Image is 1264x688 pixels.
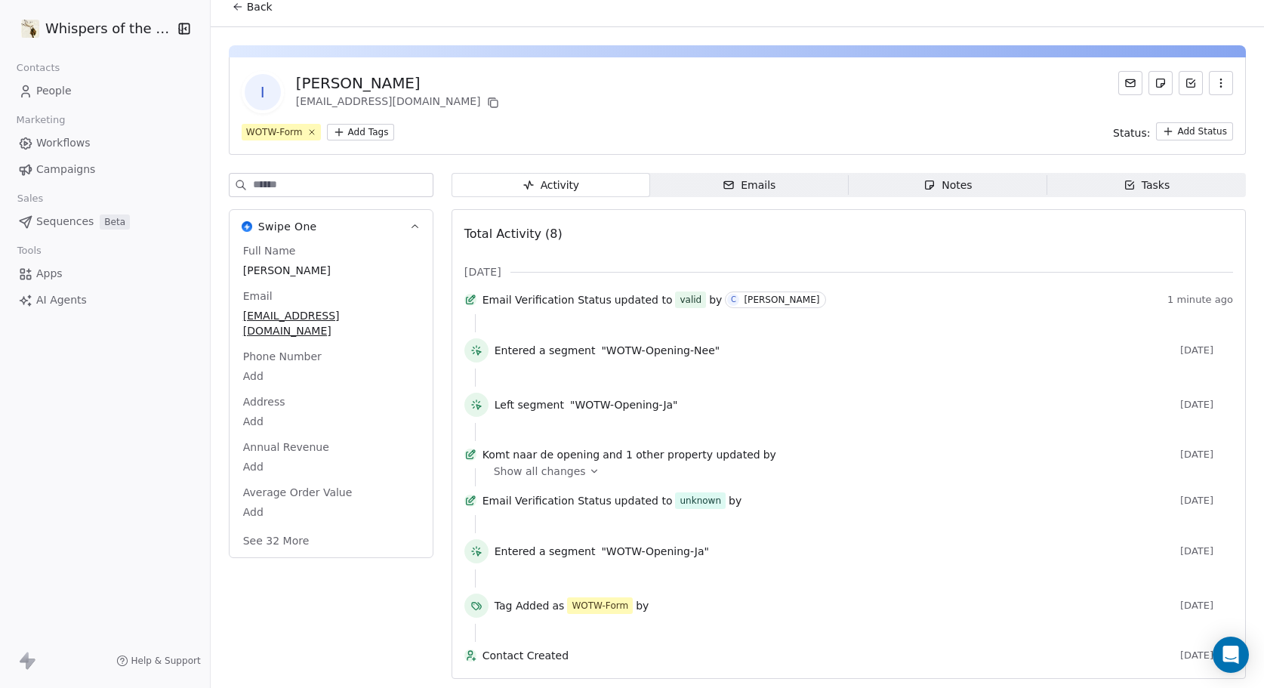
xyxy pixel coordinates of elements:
[494,464,1222,479] a: Show all changes
[763,447,776,462] span: by
[464,264,501,279] span: [DATE]
[729,493,741,508] span: by
[11,239,48,262] span: Tools
[246,125,303,139] div: WOTW-Form
[495,343,596,358] span: Entered a segment
[723,177,775,193] div: Emails
[482,447,600,462] span: Komt naar de opening
[12,288,198,313] a: AI Agents
[744,295,819,305] div: [PERSON_NAME]
[10,57,66,79] span: Contacts
[1113,125,1150,140] span: Status:
[36,83,72,99] span: People
[243,414,419,429] span: Add
[1180,495,1233,507] span: [DATE]
[131,655,201,667] span: Help & Support
[482,648,1174,663] span: Contact Created
[116,655,201,667] a: Help & Support
[21,20,39,38] img: WOTW-logo.jpg
[495,598,550,613] span: Tag Added
[680,493,721,508] div: unknown
[245,74,281,110] span: I
[45,19,172,39] span: Whispers of the Wood
[601,343,720,358] span: "WOTW-Opening-Nee"
[230,243,433,557] div: Swipe OneSwipe One
[482,493,612,508] span: Email Verification Status
[240,394,288,409] span: Address
[12,157,198,182] a: Campaigns
[258,219,317,234] span: Swipe One
[243,369,419,384] span: Add
[731,294,736,306] div: C
[36,214,94,230] span: Sequences
[1180,545,1233,557] span: [DATE]
[243,459,419,474] span: Add
[494,464,586,479] span: Show all changes
[482,292,612,307] span: Email Verification Status
[1124,177,1170,193] div: Tasks
[11,187,50,210] span: Sales
[240,243,299,258] span: Full Name
[709,292,722,307] span: by
[1180,600,1233,612] span: [DATE]
[234,527,319,554] button: See 32 More
[680,292,701,307] div: valid
[36,162,95,177] span: Campaigns
[100,214,130,230] span: Beta
[12,261,198,286] a: Apps
[10,109,72,131] span: Marketing
[464,227,563,241] span: Total Activity (8)
[240,485,356,500] span: Average Order Value
[296,73,502,94] div: [PERSON_NAME]
[1180,399,1233,411] span: [DATE]
[36,292,87,308] span: AI Agents
[615,493,673,508] span: updated to
[240,440,332,455] span: Annual Revenue
[240,349,325,364] span: Phone Number
[570,397,678,412] span: "WOTW-Opening-Ja"
[296,94,502,112] div: [EMAIL_ADDRESS][DOMAIN_NAME]
[230,210,433,243] button: Swipe OneSwipe One
[553,598,565,613] span: as
[1213,637,1249,673] div: Open Intercom Messenger
[615,292,673,307] span: updated to
[12,131,198,156] a: Workflows
[243,263,419,278] span: [PERSON_NAME]
[603,447,760,462] span: and 1 other property updated
[495,544,596,559] span: Entered a segment
[243,504,419,520] span: Add
[1180,344,1233,356] span: [DATE]
[12,209,198,234] a: SequencesBeta
[495,397,564,412] span: Left segment
[923,177,972,193] div: Notes
[242,221,252,232] img: Swipe One
[243,308,419,338] span: [EMAIL_ADDRESS][DOMAIN_NAME]
[1180,449,1233,461] span: [DATE]
[601,544,709,559] span: "WOTW-Opening-Ja"
[327,124,395,140] button: Add Tags
[240,288,276,304] span: Email
[18,16,166,42] button: Whispers of the Wood
[572,599,628,612] div: WOTW-Form
[1156,122,1233,140] button: Add Status
[36,266,63,282] span: Apps
[12,79,198,103] a: People
[1180,649,1233,662] span: [DATE]
[636,598,649,613] span: by
[36,135,91,151] span: Workflows
[1167,294,1233,306] span: 1 minute ago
